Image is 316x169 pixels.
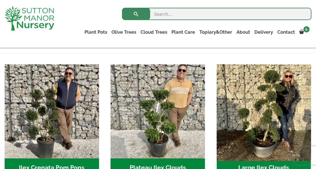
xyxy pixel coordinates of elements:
span: 0 [303,26,310,32]
img: Large Ilex Clouds [214,62,313,161]
img: Plateau Ilex Clouds [110,64,205,158]
a: 0 [297,28,311,36]
a: Contact [275,28,297,36]
a: Cloud Trees [138,28,169,36]
img: logo [5,6,54,31]
a: Topiary&Other [197,28,234,36]
input: Search... [122,8,311,20]
img: Ilex Crenata Pom Pons [5,64,99,158]
a: Plant Care [169,28,197,36]
a: Olive Trees [109,28,138,36]
a: Plant Pots [82,28,109,36]
a: About [234,28,252,36]
a: Delivery [252,28,275,36]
